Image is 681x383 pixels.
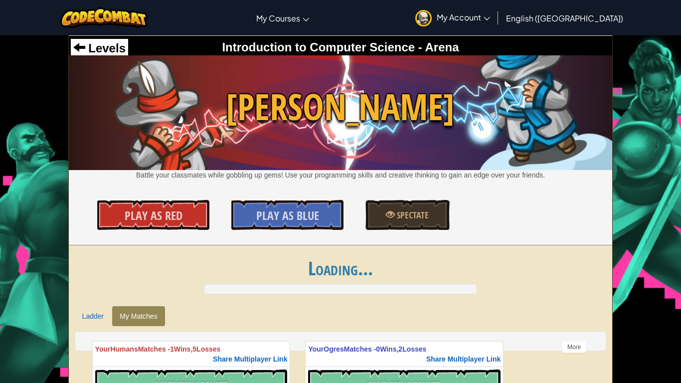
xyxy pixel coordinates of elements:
[125,207,182,223] span: Play As Red
[69,55,613,170] img: Wakka Maul
[410,2,495,33] a: My Account
[73,41,126,55] a: Levels
[196,345,220,353] span: Losses
[256,207,319,223] span: Play As Blue
[344,345,376,353] span: Matches -
[256,13,300,23] span: My Courses
[506,13,623,23] span: English ([GEOGRAPHIC_DATA])
[92,342,290,367] th: Humans 1 5
[75,306,112,326] a: Ladder
[415,40,459,54] span: - Arena
[562,341,586,353] div: More
[306,342,504,367] th: Ogres 0 2
[69,81,613,133] span: [PERSON_NAME]
[112,306,165,326] a: My Matches
[222,40,415,54] span: Introduction to Computer Science
[501,4,628,31] a: English ([GEOGRAPHIC_DATA])
[174,345,192,353] span: Wins,
[415,10,432,26] img: avatar
[380,345,398,353] span: Wins,
[60,7,148,28] img: CodeCombat logo
[213,355,287,363] span: Share Multiplayer Link
[251,4,314,31] a: My Courses
[426,355,501,363] span: Share Multiplayer Link
[437,12,490,22] span: My Account
[138,345,170,353] span: Matches -
[395,209,429,221] span: Spectate
[69,258,613,279] h1: Loading...
[69,170,613,180] p: Battle your classmates while gobbling up gems! Use your programming skills and creative thinking ...
[402,345,426,353] span: Losses
[365,200,449,230] a: Spectate
[85,41,126,55] span: Levels
[95,345,111,353] span: Your
[308,345,324,353] span: Your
